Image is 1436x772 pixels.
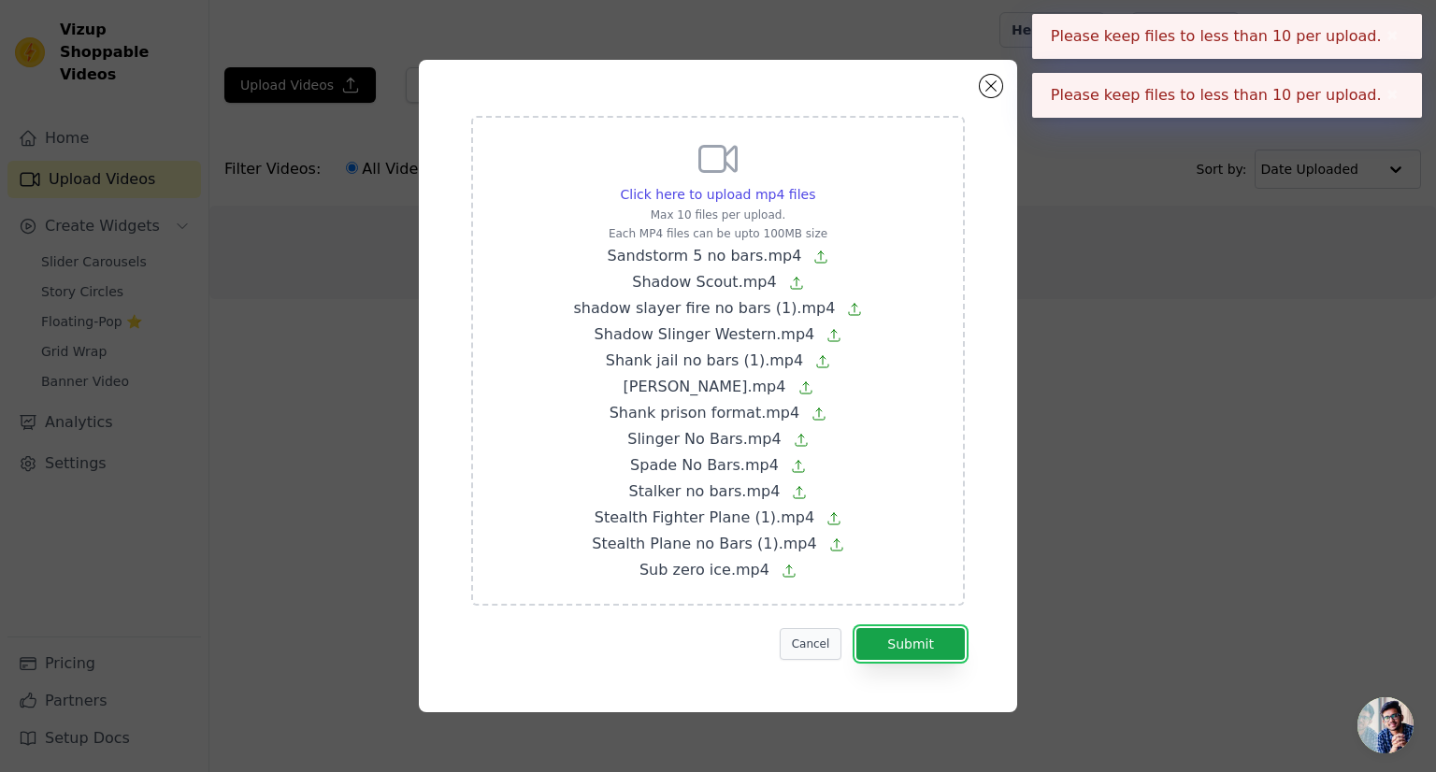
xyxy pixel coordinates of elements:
[856,628,965,660] button: Submit
[632,273,776,291] span: Shadow Scout.mp4
[595,325,815,343] span: Shadow Slinger Western.mp4
[621,187,816,202] span: Click here to upload mp4 files
[1357,697,1414,753] a: Open chat
[606,351,803,369] span: Shank jail no bars (1).mp4
[780,628,842,660] button: Cancel
[608,247,802,264] span: Sandstorm 5 no bars.mp4
[574,226,863,241] p: Each MP4 files can be upto 100MB size
[630,456,779,474] span: Spade No Bars.mp4
[627,430,781,448] span: Slinger No Bars.mp4
[980,75,1002,97] button: Close modal
[629,482,781,500] span: Stalker no bars.mp4
[1382,25,1403,48] button: Close
[574,299,836,317] span: shadow slayer fire no bars (1).mp4
[1382,84,1403,107] button: Close
[610,404,800,422] span: Shank prison format.mp4
[592,535,816,552] span: Stealth Plane no Bars (1).mp4
[1032,14,1422,59] div: Please keep files to less than 10 per upload.
[1032,73,1422,118] div: Please keep files to less than 10 per upload.
[595,508,814,526] span: Stealth Fighter Plane (1).mp4
[574,207,863,222] p: Max 10 files per upload.
[623,378,785,395] span: [PERSON_NAME].mp4
[639,561,769,579] span: Sub zero ice.mp4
